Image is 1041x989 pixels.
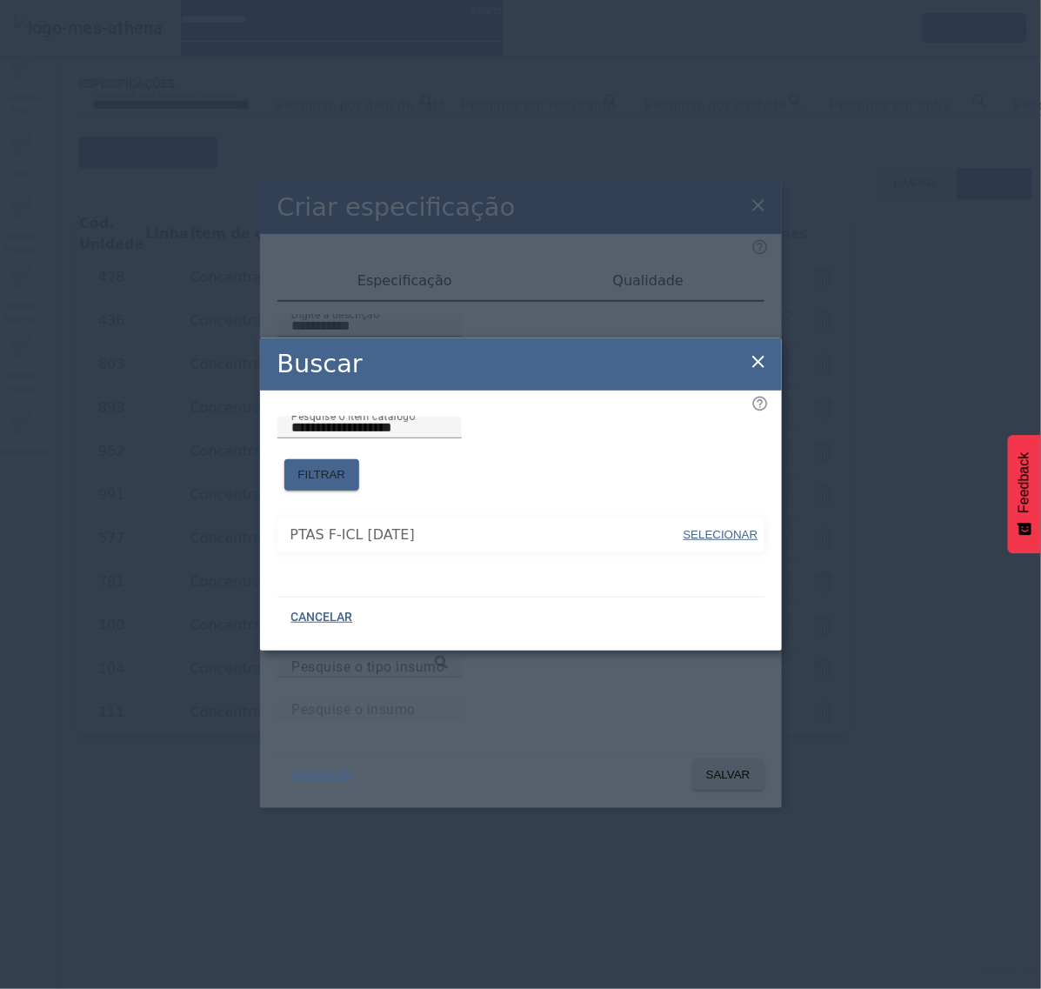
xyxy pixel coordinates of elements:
mat-label: Pesquise o item catálogo [291,410,416,422]
button: Feedback - Mostrar pesquisa [1008,435,1041,553]
span: CANCELAR [291,609,353,626]
span: Feedback [1017,452,1032,513]
span: SELECIONAR [684,528,758,541]
span: CANCELAR [291,766,353,784]
button: CANCELAR [277,759,367,791]
span: PTAS F-ICL [DATE] [290,525,682,545]
button: FILTRAR [284,459,360,491]
h2: Buscar [277,345,363,383]
span: FILTRAR [298,466,346,484]
button: SELECIONAR [681,519,759,551]
span: SALVAR [706,766,751,784]
button: SALVAR [692,759,764,791]
button: CANCELAR [277,602,367,633]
